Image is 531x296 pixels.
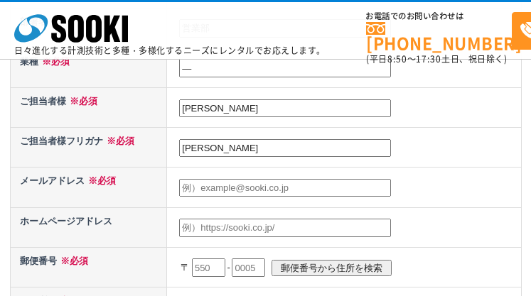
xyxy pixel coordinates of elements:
th: メールアドレス [10,168,167,207]
span: ※必須 [66,96,97,106]
input: 0005 [232,258,265,277]
input: 例）https://sooki.co.jp/ [179,219,391,237]
span: ※必須 [57,256,88,266]
th: ホームページアドレス [10,207,167,247]
th: 業種 [10,48,167,87]
input: 業種不明の場合、事業内容を記載ください [179,59,391,77]
th: ご担当者様フリガナ [10,128,167,168]
p: 日々進化する計測技術と多種・多様化するニーズにレンタルでお応えします。 [14,46,326,55]
span: 17:30 [416,53,441,65]
a: [PHONE_NUMBER] [366,22,512,51]
th: 郵便番号 [10,247,167,287]
span: お電話でのお問い合わせは [366,12,512,21]
input: 例）創紀 太郎 [179,99,391,118]
input: 郵便番号から住所を検索 [272,260,392,276]
span: ※必須 [103,136,134,146]
p: 〒 - [181,252,517,283]
span: (平日 ～ 土日、祝日除く) [366,53,507,65]
span: 8:50 [387,53,407,65]
input: 例）ソーキ タロウ [179,139,391,158]
th: ご担当者様 [10,88,167,128]
span: ※必須 [38,56,70,67]
span: ※必須 [85,175,116,186]
input: 例）example@sooki.co.jp [179,179,391,197]
input: 550 [192,258,225,277]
